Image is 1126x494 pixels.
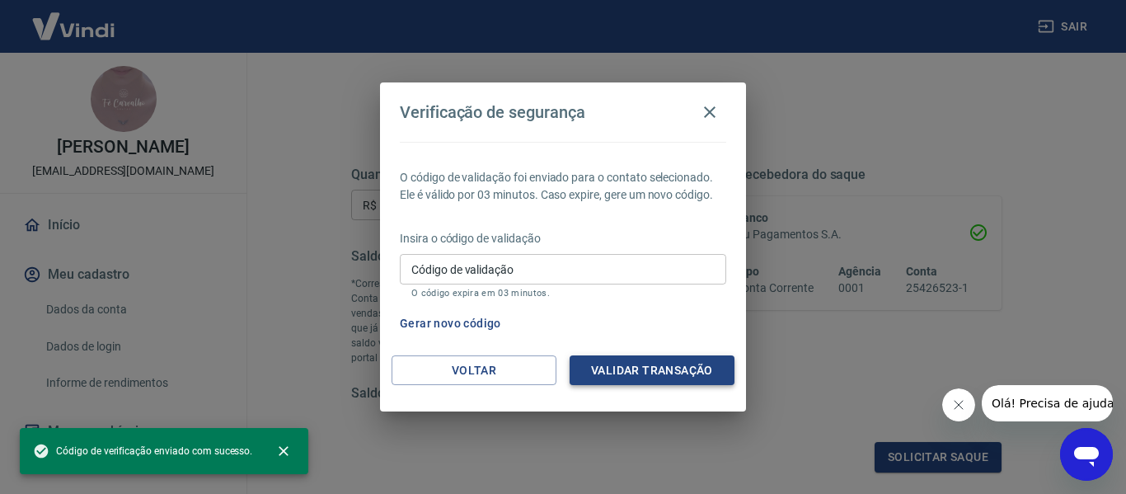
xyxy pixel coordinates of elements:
span: Olá! Precisa de ajuda? [10,12,138,25]
button: Voltar [392,355,556,386]
iframe: Mensagem da empresa [982,385,1113,421]
h4: Verificação de segurança [400,102,585,122]
p: O código de validação foi enviado para o contato selecionado. Ele é válido por 03 minutos. Caso e... [400,169,726,204]
button: Gerar novo código [393,308,508,339]
p: O código expira em 03 minutos. [411,288,715,299]
iframe: Fechar mensagem [942,388,975,421]
iframe: Botão para abrir a janela de mensagens [1060,428,1113,481]
button: close [265,433,302,469]
button: Validar transação [570,355,734,386]
span: Código de verificação enviado com sucesso. [33,443,252,459]
p: Insira o código de validação [400,230,726,247]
